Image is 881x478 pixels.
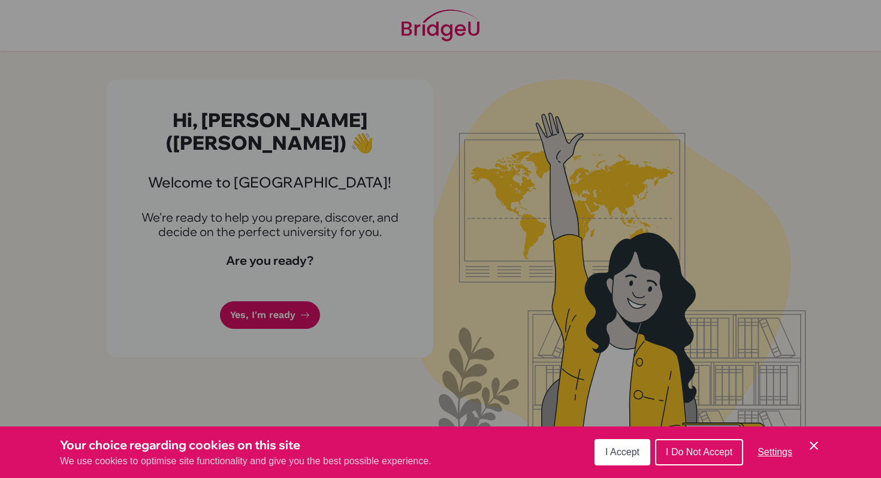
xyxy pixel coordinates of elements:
button: I Accept [595,439,650,465]
h3: Your choice regarding cookies on this site [60,436,432,454]
button: I Do Not Accept [655,439,743,465]
span: Settings [758,447,792,457]
span: I Do Not Accept [666,447,732,457]
span: I Accept [605,447,639,457]
button: Save and close [807,438,821,453]
button: Settings [748,440,802,464]
p: We use cookies to optimise site functionality and give you the best possible experience. [60,454,432,468]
